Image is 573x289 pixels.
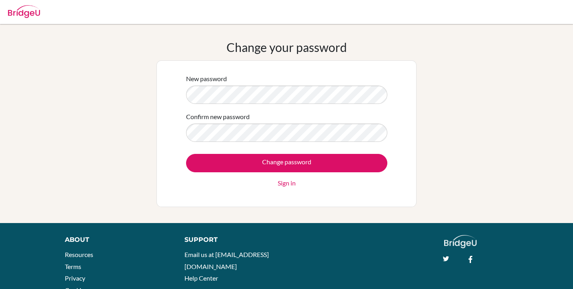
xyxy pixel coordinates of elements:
[186,112,250,122] label: Confirm new password
[65,235,167,245] div: About
[186,74,227,84] label: New password
[65,263,81,270] a: Terms
[226,40,347,54] h1: Change your password
[8,5,40,18] img: Bridge-U
[184,235,278,245] div: Support
[444,235,477,248] img: logo_white@2x-f4f0deed5e89b7ecb1c2cc34c3e3d731f90f0f143d5ea2071677605dd97b5244.png
[186,154,387,172] input: Change password
[184,274,218,282] a: Help Center
[184,251,269,270] a: Email us at [EMAIL_ADDRESS][DOMAIN_NAME]
[278,178,296,188] a: Sign in
[65,274,85,282] a: Privacy
[65,251,93,258] a: Resources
